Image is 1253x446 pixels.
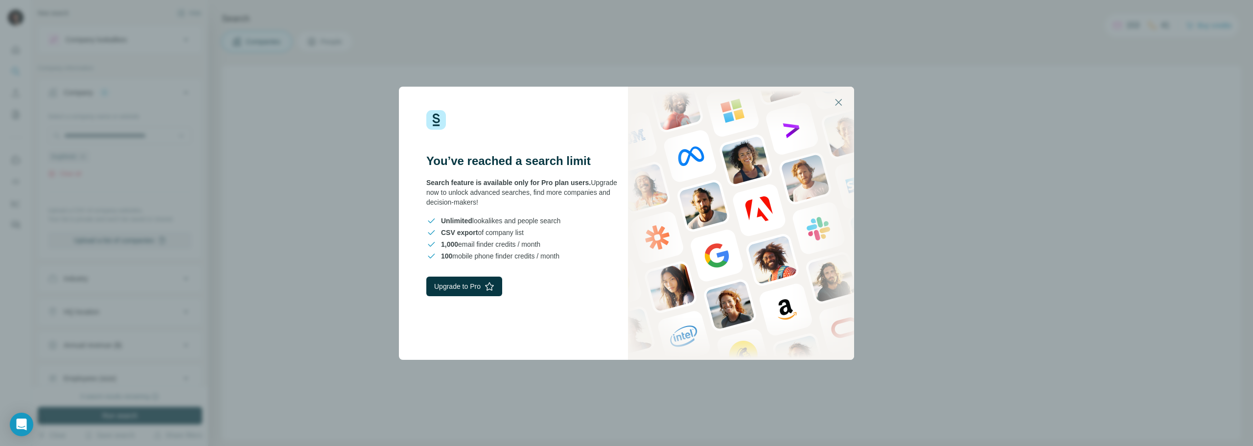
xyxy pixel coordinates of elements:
[426,178,626,207] div: Upgrade now to unlock advanced searches, find more companies and decision-makers!
[426,179,591,187] span: Search feature is available only for Pro plan users.
[441,252,452,260] span: 100
[441,240,458,248] span: 1,000
[441,251,559,261] span: mobile phone finder credits / month
[441,229,478,236] span: CSV export
[441,239,540,249] span: email finder credits / month
[628,87,854,360] img: Surfe Stock Photo - showing people and technologies
[10,413,33,436] div: Open Intercom Messenger
[426,110,446,130] img: Surfe Logo
[441,216,560,226] span: lookalikes and people search
[441,217,472,225] span: Unlimited
[441,228,524,237] span: of company list
[426,277,502,296] button: Upgrade to Pro
[426,153,626,169] h3: You’ve reached a search limit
